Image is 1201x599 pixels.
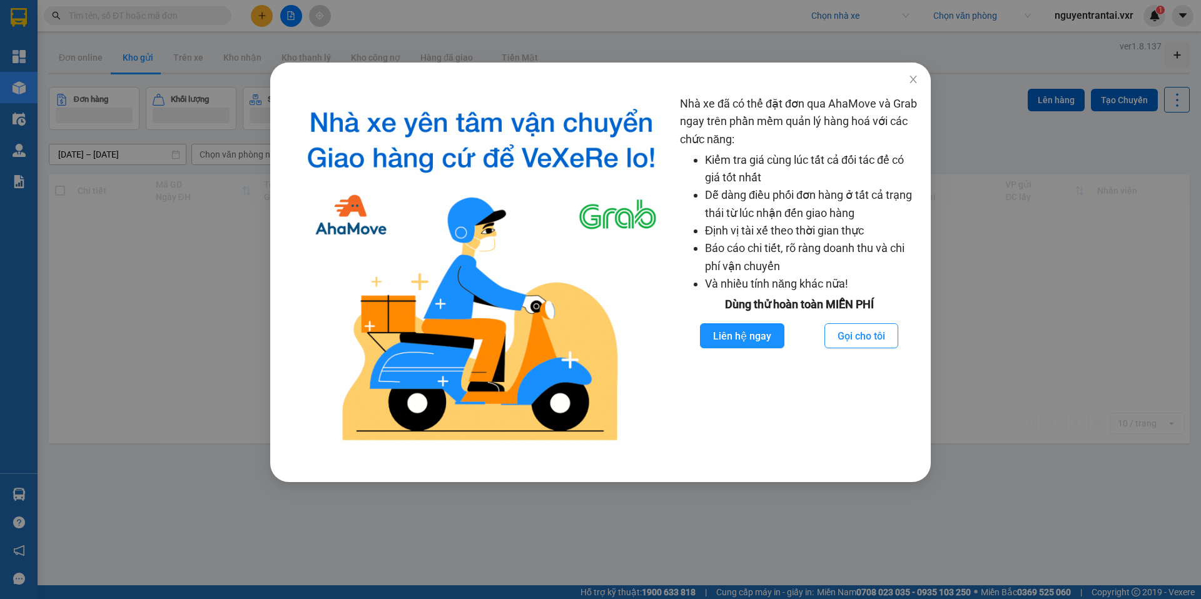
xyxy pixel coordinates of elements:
div: Dùng thử hoàn toàn MIỄN PHÍ [680,296,918,313]
button: Gọi cho tôi [824,323,898,348]
img: logo [293,95,670,451]
button: Close [896,63,931,98]
span: close [908,74,918,84]
li: Định vị tài xế theo thời gian thực [705,222,918,239]
span: Gọi cho tôi [838,328,885,344]
li: Dễ dàng điều phối đơn hàng ở tất cả trạng thái từ lúc nhận đến giao hàng [705,186,918,222]
button: Liên hệ ngay [700,323,784,348]
li: Kiểm tra giá cùng lúc tất cả đối tác để có giá tốt nhất [705,151,918,187]
li: Báo cáo chi tiết, rõ ràng doanh thu và chi phí vận chuyển [705,239,918,275]
span: Liên hệ ngay [713,328,771,344]
li: Và nhiều tính năng khác nữa! [705,275,918,293]
div: Nhà xe đã có thể đặt đơn qua AhaMove và Grab ngay trên phần mềm quản lý hàng hoá với các chức năng: [680,95,918,451]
